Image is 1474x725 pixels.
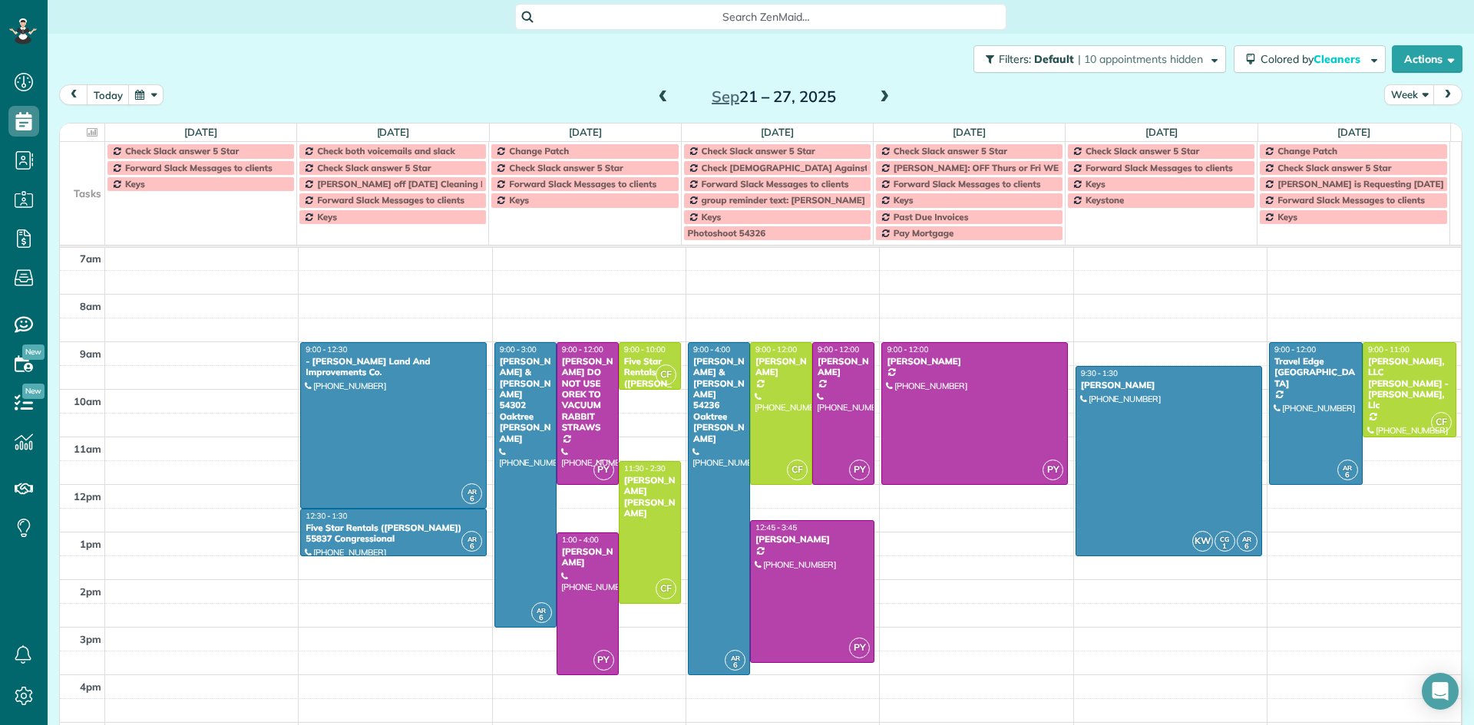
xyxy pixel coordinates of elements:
span: Default [1034,52,1075,66]
span: Past Due Invoices [894,211,969,222]
span: Keys [702,211,722,222]
span: 3pm [80,633,101,645]
span: Check Slack answer 5 Star [125,145,239,157]
span: Keys [894,194,914,206]
span: Cleaners [1314,52,1363,66]
span: Forward Slack Messages to clients [317,194,464,206]
button: Actions [1392,45,1462,73]
div: Five Star Rentals ([PERSON_NAME]) 55837 Congressional [305,522,482,545]
span: Keys [1086,178,1105,189]
button: next [1433,84,1462,105]
span: 12:45 - 3:45 [755,522,797,532]
button: Colored byCleaners [1234,45,1386,73]
div: Open Intercom Messenger [1422,673,1459,710]
small: 6 [532,611,551,625]
div: [PERSON_NAME], LLC [PERSON_NAME] - [PERSON_NAME], Llc [1367,356,1452,411]
span: Check Slack answer 5 Star [702,145,815,157]
span: 9:00 - 12:00 [818,344,859,354]
small: 6 [1338,468,1357,483]
span: 11:30 - 2:30 [624,463,666,473]
span: New [22,344,45,360]
span: 9:00 - 12:00 [755,344,797,354]
span: 9:00 - 11:00 [1368,344,1410,354]
span: Check Slack answer 5 Star [317,162,431,173]
span: KW [1192,531,1213,552]
span: Keys [317,211,337,222]
span: 9:00 - 10:00 [624,344,666,354]
span: 7am [80,252,101,265]
a: [DATE] [953,126,986,138]
span: 10am [74,395,101,407]
span: Sep [712,87,739,106]
span: 11am [74,443,101,455]
small: 1 [1215,539,1234,554]
span: AR [1242,535,1251,543]
span: CG [1220,535,1229,543]
span: 9:00 - 12:00 [887,344,928,354]
span: AR [468,535,477,543]
span: Keys [125,178,145,189]
span: [PERSON_NAME] off [DATE] Cleaning Restaurant [317,178,528,189]
div: Five Star Rentals ([PERSON_NAME]) [STREET_ADDRESS][PERSON_NAME] ([PERSON_NAME] GATE) [623,356,676,477]
span: 2pm [80,585,101,598]
span: Check Slack answer 5 Star [509,162,623,173]
span: 12pm [74,490,101,503]
div: [PERSON_NAME] & [PERSON_NAME] 54236 Oaktree [PERSON_NAME] [692,356,745,444]
a: [DATE] [184,126,217,138]
a: Filters: Default | 10 appointments hidden [966,45,1226,73]
span: Keystone [1086,194,1124,206]
small: 6 [462,492,481,506]
small: 6 [725,658,745,673]
span: Forward Slack Messages to clients [125,162,273,173]
div: [PERSON_NAME] [PERSON_NAME] [623,475,676,519]
button: Filters: Default | 10 appointments hidden [973,45,1226,73]
span: Forward Slack Messages to clients [1086,162,1233,173]
span: [PERSON_NAME]: OFF Thurs or Fri WEEKLY [894,162,1079,173]
small: 6 [462,539,481,554]
span: PY [849,638,870,658]
span: 9:00 - 12:30 [306,344,347,354]
div: [PERSON_NAME] DO NOT USE OREK TO VACUUM RABBIT STRAWS [561,356,614,433]
a: [DATE] [569,126,602,138]
span: PY [849,460,870,480]
span: 9:30 - 1:30 [1081,368,1118,378]
span: Forward Slack Messages to clients [1277,194,1425,206]
span: Colored by [1261,52,1366,66]
span: Forward Slack Messages to clients [509,178,656,189]
span: Photoshoot 54326 [688,227,766,239]
div: Travel Edge [GEOGRAPHIC_DATA] [1274,356,1358,389]
span: Keys [509,194,529,206]
span: 1pm [80,538,101,550]
span: Check both voicemails and slack [317,145,455,157]
span: | 10 appointments hidden [1078,52,1203,66]
a: [DATE] [377,126,410,138]
small: 6 [1238,539,1257,554]
a: [DATE] [761,126,794,138]
div: [PERSON_NAME] [755,356,808,378]
button: prev [59,84,88,105]
span: Forward Slack Messages to clients [894,178,1041,189]
span: PY [593,650,614,671]
span: 9:00 - 3:00 [500,344,537,354]
span: 9:00 - 12:00 [1274,344,1316,354]
div: - [PERSON_NAME] Land And Improvements Co. [305,356,482,378]
div: [PERSON_NAME] & [PERSON_NAME] 54302 Oaktree [PERSON_NAME] [499,356,552,444]
div: [PERSON_NAME] [886,356,1063,367]
span: Check Slack answer 5 Star [1086,145,1199,157]
span: Check Slack answer 5 Star [894,145,1007,157]
span: CF [787,460,808,480]
span: Change Patch [1277,145,1337,157]
button: Week [1384,84,1435,105]
a: [DATE] [1145,126,1178,138]
div: [PERSON_NAME] [817,356,870,378]
span: AR [537,606,546,615]
span: 9am [80,348,101,360]
div: [PERSON_NAME] [755,534,870,545]
span: Keys [1277,211,1297,222]
span: AR [731,654,740,662]
span: Pay Mortgage [894,227,954,239]
span: PY [1043,460,1063,480]
span: CF [1431,412,1452,433]
span: 9:00 - 12:00 [562,344,603,354]
span: 12:30 - 1:30 [306,511,347,521]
